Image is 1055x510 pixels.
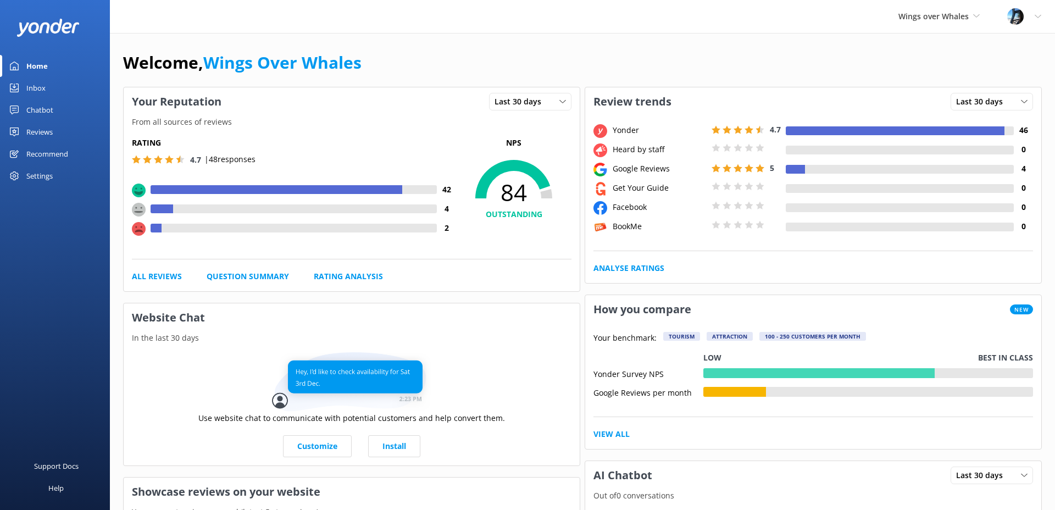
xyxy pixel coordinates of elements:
div: Yonder [610,124,709,136]
div: Google Reviews per month [593,387,703,397]
a: Install [368,435,420,457]
h4: 0 [1014,143,1033,156]
h5: Rating [132,137,456,149]
a: View All [593,428,630,440]
div: Chatbot [26,99,53,121]
h4: 0 [1014,182,1033,194]
span: 4.7 [190,154,201,165]
span: Last 30 days [956,96,1009,108]
div: BookMe [610,220,709,232]
h4: 46 [1014,124,1033,136]
p: Low [703,352,721,364]
div: Settings [26,165,53,187]
div: Home [26,55,48,77]
h4: 42 [437,184,456,196]
a: Wings Over Whales [203,51,362,74]
span: Wings over Whales [898,11,969,21]
h4: 0 [1014,220,1033,232]
h4: 4 [1014,163,1033,175]
p: In the last 30 days [124,332,580,344]
a: All Reviews [132,270,182,282]
p: Out of 0 conversations [585,490,1041,502]
div: Get Your Guide [610,182,709,194]
div: Reviews [26,121,53,143]
h4: 2 [437,222,456,234]
h4: 0 [1014,201,1033,213]
span: Last 30 days [956,469,1009,481]
span: 84 [456,179,571,206]
div: Support Docs [34,455,79,477]
div: 100 - 250 customers per month [759,332,866,341]
span: New [1010,304,1033,314]
a: Analyse Ratings [593,262,664,274]
div: Recommend [26,143,68,165]
div: Heard by staff [610,143,709,156]
h3: Website Chat [124,303,580,332]
h3: Your Reputation [124,87,230,116]
span: Last 30 days [495,96,548,108]
div: Yonder Survey NPS [593,368,703,378]
p: NPS [456,137,571,149]
h3: How you compare [585,295,699,324]
div: Google Reviews [610,163,709,175]
p: Your benchmark: [593,332,657,345]
img: conversation... [272,352,431,412]
a: Rating Analysis [314,270,383,282]
span: 5 [770,163,774,173]
h3: Review trends [585,87,680,116]
div: Tourism [663,332,700,341]
p: From all sources of reviews [124,116,580,128]
h1: Welcome, [123,49,362,76]
a: Customize [283,435,352,457]
div: Attraction [707,332,753,341]
h3: Showcase reviews on your website [124,478,580,506]
span: 4.7 [770,124,781,135]
p: Use website chat to communicate with potential customers and help convert them. [198,412,505,424]
p: | 48 responses [204,153,256,165]
img: 145-1635463833.jpg [1007,8,1024,25]
h4: 4 [437,203,456,215]
h3: AI Chatbot [585,461,660,490]
div: Help [48,477,64,499]
p: Best in class [978,352,1033,364]
div: Inbox [26,77,46,99]
h4: OUTSTANDING [456,208,571,220]
a: Question Summary [207,270,289,282]
img: yonder-white-logo.png [16,19,80,37]
div: Facebook [610,201,709,213]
